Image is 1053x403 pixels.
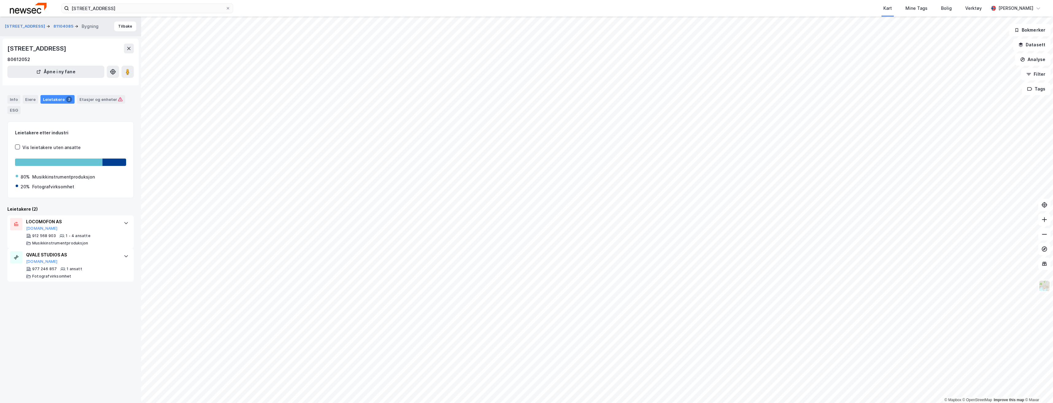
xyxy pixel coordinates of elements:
button: Filter [1021,68,1051,80]
iframe: Chat Widget [1022,374,1053,403]
img: newsec-logo.f6e21ccffca1b3a03d2d.png [10,3,47,13]
div: Kontrollprogram for chat [1022,374,1053,403]
div: Vis leietakere uten ansatte [22,144,81,151]
div: Bygning [82,23,98,30]
div: 2 [66,96,72,102]
div: ESG [7,106,21,114]
div: [STREET_ADDRESS] [7,44,67,53]
div: Fotografvirksomhet [32,274,71,279]
button: 81104085 [53,23,75,29]
div: 80% [21,173,30,181]
div: 977 246 857 [32,267,57,271]
div: Eiere [23,95,38,104]
div: 1 - 4 ansatte [66,233,91,238]
div: 20% [21,183,30,190]
div: Leietakere etter industri [15,129,126,136]
div: Musikkinstrumentproduksjon [32,241,88,246]
div: 1 ansatt [67,267,82,271]
div: 912 568 903 [32,233,56,238]
div: Kart [883,5,892,12]
button: [DOMAIN_NAME] [26,259,58,264]
div: Info [7,95,20,104]
button: Datasett [1013,39,1051,51]
button: [STREET_ADDRESS] [5,23,46,29]
div: Mine Tags [905,5,928,12]
button: Bokmerker [1009,24,1051,36]
input: Søk på adresse, matrikkel, gårdeiere, leietakere eller personer [69,4,226,13]
div: Bolig [941,5,952,12]
button: Tilbake [114,21,136,31]
div: [PERSON_NAME] [998,5,1033,12]
div: Fotografvirksomhet [32,183,74,190]
a: Mapbox [944,398,961,402]
div: Leietakere [40,95,75,104]
div: QVALE STUDIOS AS [26,251,118,259]
div: Etasjer og enheter [79,97,123,102]
div: Leietakere (2) [7,205,134,213]
div: 80612052 [7,56,30,63]
button: [DOMAIN_NAME] [26,226,58,231]
button: Tags [1022,83,1051,95]
button: Åpne i ny fane [7,66,104,78]
img: Z [1039,280,1050,292]
div: Verktøy [965,5,982,12]
div: LOCOMOFON AS [26,218,118,225]
a: Improve this map [994,398,1024,402]
a: OpenStreetMap [962,398,992,402]
div: Musikkinstrumentproduksjon [32,173,95,181]
button: Analyse [1015,53,1051,66]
